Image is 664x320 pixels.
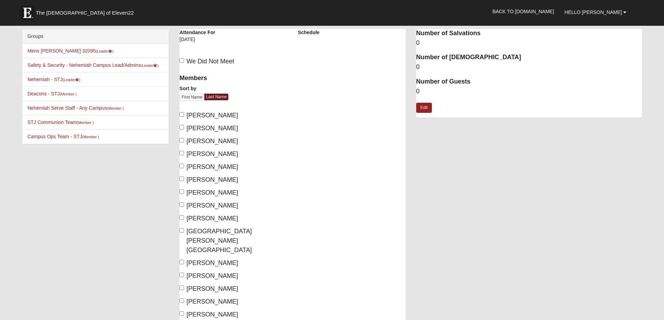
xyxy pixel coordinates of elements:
[180,202,184,207] input: [PERSON_NAME]
[20,6,34,20] img: Eleven22 logo
[28,77,81,82] a: Nehemiah - STJ(Leader)
[416,77,642,86] dt: Number of Guests
[180,228,184,233] input: [GEOGRAPHIC_DATA][PERSON_NAME][GEOGRAPHIC_DATA]
[186,150,238,157] span: [PERSON_NAME]
[186,259,238,266] span: [PERSON_NAME]
[180,125,184,130] input: [PERSON_NAME]
[180,29,215,36] label: Attendance For
[186,163,238,170] span: [PERSON_NAME]
[180,138,184,142] input: [PERSON_NAME]
[186,189,238,196] span: [PERSON_NAME]
[186,298,238,305] span: [PERSON_NAME]
[180,177,184,181] input: [PERSON_NAME]
[180,189,184,194] input: [PERSON_NAME]
[180,85,196,92] label: Sort by
[559,3,632,21] a: Hello [PERSON_NAME]
[416,103,432,113] a: Edit
[186,202,238,209] span: [PERSON_NAME]
[180,286,184,290] input: [PERSON_NAME]
[180,94,205,101] a: First Name
[180,151,184,155] input: [PERSON_NAME]
[28,91,77,96] a: Deacons - STJ(Member )
[298,29,319,36] label: Schedule
[63,78,81,82] small: (Leader )
[28,105,124,111] a: Nehemiah Serve Staff - Any Campus(Member )
[186,272,238,279] span: [PERSON_NAME]
[180,75,287,82] h4: Members
[416,87,642,96] dd: 0
[28,119,94,125] a: STJ Communion Team(Member )
[186,138,238,145] span: [PERSON_NAME]
[180,164,184,168] input: [PERSON_NAME]
[28,48,114,54] a: Mens [PERSON_NAME] 32095(Leader)
[36,9,134,16] span: The [DEMOGRAPHIC_DATA] of Eleven22
[416,63,642,72] dd: 0
[180,112,184,117] input: [PERSON_NAME]
[77,120,94,125] small: (Member )
[204,94,228,100] a: Last Name
[487,3,559,20] a: Back to [DOMAIN_NAME]
[22,29,169,44] div: Groups
[96,49,114,53] small: (Leader )
[82,135,99,139] small: (Member )
[186,285,238,292] span: [PERSON_NAME]
[180,36,228,48] div: [DATE]
[186,176,238,183] span: [PERSON_NAME]
[186,58,234,65] span: We Did Not Meet
[186,215,238,222] span: [PERSON_NAME]
[28,62,159,68] a: Safety & Security - Nehemiah Campus Lead/Admins(Leader)
[186,125,238,132] span: [PERSON_NAME]
[180,273,184,277] input: [PERSON_NAME]
[180,58,184,63] input: We Did Not Meet
[416,39,642,48] dd: 0
[186,228,252,253] span: [GEOGRAPHIC_DATA][PERSON_NAME][GEOGRAPHIC_DATA]
[565,9,622,15] span: Hello [PERSON_NAME]
[180,298,184,303] input: [PERSON_NAME]
[28,134,99,139] a: Campus Ops Team - STJ(Member )
[17,2,156,20] a: The [DEMOGRAPHIC_DATA] of Eleven22
[180,215,184,220] input: [PERSON_NAME]
[60,92,76,96] small: (Member )
[416,29,642,38] dt: Number of Salvations
[186,112,238,119] span: [PERSON_NAME]
[107,106,124,110] small: (Member )
[416,53,642,62] dt: Number of [DEMOGRAPHIC_DATA]
[141,63,159,68] small: (Leader )
[180,260,184,264] input: [PERSON_NAME]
